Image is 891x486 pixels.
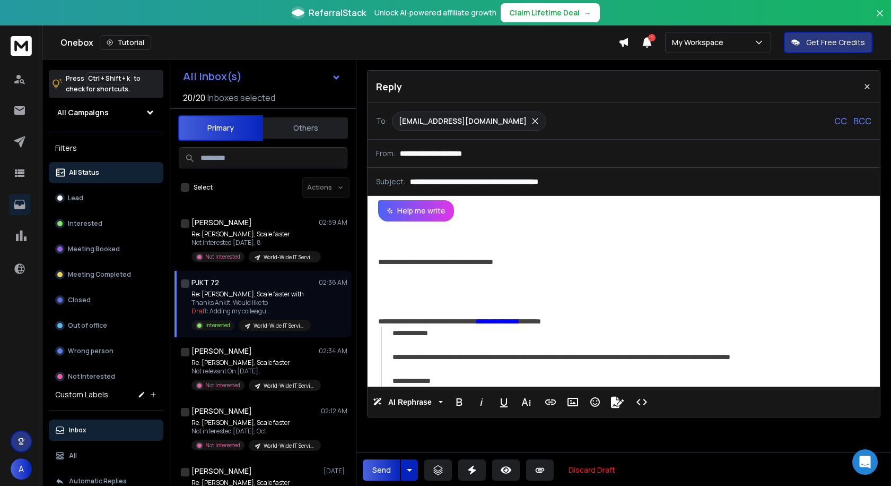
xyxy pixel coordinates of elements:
button: Out of office [49,315,163,336]
p: World-Wide IT Services [254,322,304,330]
button: Close banner [873,6,887,32]
button: Claim Lifetime Deal→ [501,3,600,22]
button: Underline (Ctrl+U) [494,391,514,413]
p: Wrong person [68,347,113,355]
p: [EMAIL_ADDRESS][DOMAIN_NAME] [399,116,527,126]
div: Open Intercom Messenger [852,449,878,475]
p: Closed [68,296,91,304]
button: Meeting Booked [49,238,163,260]
button: Tutorial [100,35,151,50]
button: All Campaigns [49,102,163,123]
p: Not Interested [205,441,240,449]
span: 20 / 20 [183,91,205,104]
button: Others [263,116,348,140]
h1: All Inbox(s) [183,71,242,82]
button: Discard Draft [560,459,624,481]
span: Adding my colleagu ... [209,306,271,316]
span: Ctrl + Shift + k [86,72,132,84]
button: Insert Link (Ctrl+K) [540,391,561,413]
p: All [69,451,77,460]
button: Meeting Completed [49,264,163,285]
p: [DATE] [324,467,347,475]
h3: Custom Labels [55,389,108,400]
h1: [PERSON_NAME] [191,346,252,356]
p: Re: [PERSON_NAME], Scale faster [191,419,319,427]
button: Signature [607,391,627,413]
button: Wrong person [49,340,163,362]
p: To: [376,116,388,126]
span: → [584,7,591,18]
p: Re: [PERSON_NAME], Scale faster [191,230,319,238]
button: A [11,458,32,480]
p: Not Interested [205,253,240,261]
p: Inbox [69,426,86,434]
p: Out of office [68,321,107,330]
h3: Inboxes selected [207,91,275,104]
button: Lead [49,187,163,209]
p: Interested [205,321,230,329]
h3: Filters [49,141,163,156]
p: Not Interested [205,381,240,389]
h1: [PERSON_NAME] [191,217,252,228]
button: Primary [178,115,263,141]
span: ReferralStack [309,6,366,19]
button: Get Free Credits [784,32,872,53]
button: Code View [632,391,652,413]
p: From: [376,148,396,159]
button: Insert Image (Ctrl+P) [563,391,583,413]
p: BCC [853,115,871,127]
button: Emoticons [585,391,605,413]
button: Not Interested [49,366,163,387]
button: All Status [49,162,163,183]
button: Closed [49,289,163,311]
button: All [49,445,163,466]
button: More Text [516,391,536,413]
button: AI Rephrase [371,391,445,413]
button: Italic (Ctrl+I) [471,391,492,413]
p: CC [834,115,847,127]
p: Meeting Booked [68,245,120,253]
h1: All Campaigns [57,107,109,118]
p: Meeting Completed [68,270,131,279]
p: Not Interested [68,372,115,381]
h1: [PERSON_NAME] [191,406,252,416]
p: Thanks Ankit. Would like to [191,299,311,307]
p: Not interested [DATE], 8 [191,238,319,247]
p: Subject: [376,176,406,187]
h1: [PERSON_NAME] [191,466,252,476]
button: Interested [49,213,163,234]
p: Lead [68,194,83,202]
p: World-Wide IT Services [264,442,315,450]
p: Unlock AI-powered affiliate growth [374,7,496,18]
p: World-Wide IT Services [264,382,315,390]
p: World-Wide IT Services [264,253,315,261]
p: Interested [68,219,102,228]
p: My Workspace [672,37,728,48]
button: Inbox [49,420,163,441]
p: Not relevant On [DATE], [191,367,319,376]
span: AI Rephrase [386,398,434,407]
p: 02:34 AM [319,347,347,355]
button: Help me write [378,200,454,221]
p: 02:36 AM [319,278,347,287]
p: Re: [PERSON_NAME], Scale faster with [191,290,311,299]
span: Draft: [191,306,208,316]
label: Select [194,183,213,192]
p: Reply [376,79,402,94]
button: Bold (Ctrl+B) [449,391,469,413]
p: Get Free Credits [806,37,865,48]
p: Automatic Replies [69,477,127,485]
span: 1 [648,34,656,41]
p: 02:12 AM [321,407,347,415]
button: All Inbox(s) [174,66,350,87]
p: Re: [PERSON_NAME], Scale faster [191,359,319,367]
div: Onebox [60,35,618,50]
p: Not interested [DATE], Oct [191,427,319,436]
p: 02:59 AM [319,218,347,227]
h1: PJKT 72 [191,277,219,288]
button: Send [363,459,400,481]
p: Press to check for shortcuts. [66,73,141,95]
p: All Status [69,168,99,177]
